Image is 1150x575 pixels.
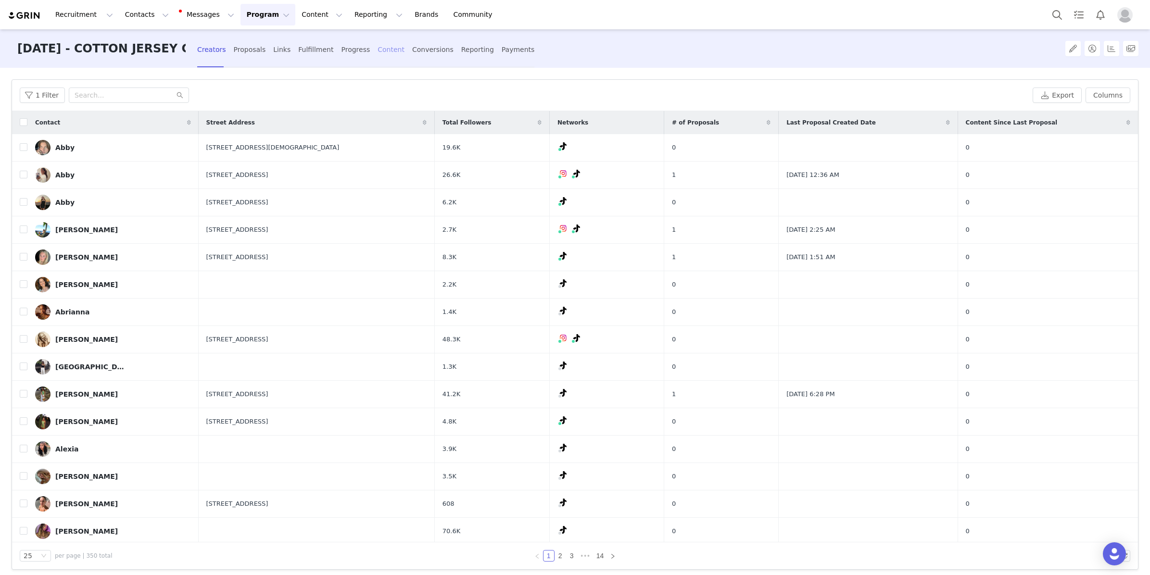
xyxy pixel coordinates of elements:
span: [DATE] 12:36 AM [786,170,839,180]
span: Networks [557,118,588,127]
span: [DATE] 2:25 AM [786,225,835,235]
span: 70.6K [442,526,460,536]
button: Recruitment [50,4,119,25]
a: [PERSON_NAME] [35,332,191,347]
i: icon: search [177,92,183,99]
div: [PERSON_NAME] [55,473,118,480]
h3: [DATE] - COTTON JERSEY CAPRI [17,29,186,68]
li: Next Page [607,550,619,562]
li: 3 [566,550,578,562]
div: Conversions [412,37,454,62]
img: ee588692-c096-4b84-9cbf-ff196dceef8d.jpg [35,195,51,210]
img: placeholder-profile.jpg [1117,7,1133,23]
span: 0 [672,280,676,289]
div: Abrianna [55,308,89,316]
span: 0 [672,444,676,454]
div: Abby [55,199,75,206]
button: Reporting [349,4,408,25]
a: 14 [594,550,607,561]
span: 0 [966,526,970,536]
span: 0 [672,526,676,536]
span: [STREET_ADDRESS][DEMOGRAPHIC_DATA] [206,143,340,152]
div: [PERSON_NAME] [55,390,118,398]
span: 0 [966,417,970,426]
a: 1 [543,550,554,561]
div: [PERSON_NAME] [55,253,118,261]
img: grin logo [8,11,41,20]
span: Street Address [206,118,255,127]
span: 0 [672,417,676,426]
span: [STREET_ADDRESS] [206,389,268,399]
div: Abby [55,171,75,179]
button: Messages [175,4,240,25]
span: 0 [966,307,970,317]
div: Links [273,37,291,62]
span: 6.2K [442,198,456,207]
span: # of Proposals [672,118,719,127]
li: Next 3 Pages [578,550,593,562]
span: 0 [672,499,676,509]
img: 8ca8c9ee-a12e-4f43-a804-192ebcd47ff0.jpg [35,414,51,429]
span: [STREET_ADDRESS] [206,225,268,235]
span: 1.3K [442,362,456,372]
button: Columns [1086,87,1130,103]
button: Profile [1112,7,1142,23]
img: instagram.svg [559,334,567,342]
div: Creators [197,37,226,62]
span: 0 [672,362,676,372]
button: Contacts [119,4,175,25]
span: 19.6K [442,143,460,152]
input: Search... [69,87,189,103]
a: Alexia [35,441,191,457]
img: 6f868afc-549a-4d08-a0de-37df24c11e96.jpg [35,524,51,539]
span: 0 [966,499,970,509]
a: Community [448,4,503,25]
span: 1 [672,170,676,180]
div: Open Intercom Messenger [1103,542,1126,565]
div: Payments [502,37,535,62]
span: 48.3K [442,335,460,344]
span: 0 [672,143,676,152]
span: [STREET_ADDRESS] [206,335,268,344]
img: ad71739e-185e-48e9-b674-8575cd914fad--s.jpg [35,250,51,265]
a: Abrianna [35,304,191,320]
div: 25 [24,550,32,561]
span: 26.6K [442,170,460,180]
div: Progress [341,37,370,62]
span: [STREET_ADDRESS] [206,499,268,509]
span: per page | 350 total [55,551,113,560]
a: 2 [555,550,566,561]
span: 0 [672,307,676,317]
span: 1 [672,225,676,235]
img: 6d063020-ff6f-49ed-9df8-1da1e853759d.jpg [35,304,51,320]
span: Last Proposal Created Date [786,118,876,127]
span: 0 [672,472,676,481]
span: 0 [672,198,676,207]
span: [STREET_ADDRESS] [206,417,268,426]
span: [STREET_ADDRESS] [206,170,268,180]
span: 41.2K [442,389,460,399]
span: 3.5K [442,472,456,481]
a: Abby [35,195,191,210]
a: [PERSON_NAME] [35,222,191,237]
button: Export [1033,87,1082,103]
img: 4558a9ad-2b52-4cc9-b587-6c75d1452fb3.jpg [35,469,51,484]
li: 14 [593,550,607,562]
span: 0 [672,335,676,344]
button: Program [240,4,295,25]
img: a003cbb5-6b89-48f3-adee-f8ecb891dc26.jpg [35,222,51,237]
div: Fulfillment [298,37,333,62]
span: 1 [672,252,676,262]
a: [GEOGRAPHIC_DATA] [35,359,191,375]
span: 0 [966,362,970,372]
span: 0 [966,143,970,152]
span: 0 [966,198,970,207]
span: 0 [966,335,970,344]
img: 94a1318b-5f39-4b20-9590-015068aaef4a.jpg [35,496,51,512]
li: Previous Page [531,550,543,562]
span: 0 [966,252,970,262]
img: a76f8e54-464a-4fd5-a320-ad6f1932623a.jpg [35,332,51,347]
div: [PERSON_NAME] [55,527,118,535]
span: [DATE] 6:28 PM [786,389,834,399]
